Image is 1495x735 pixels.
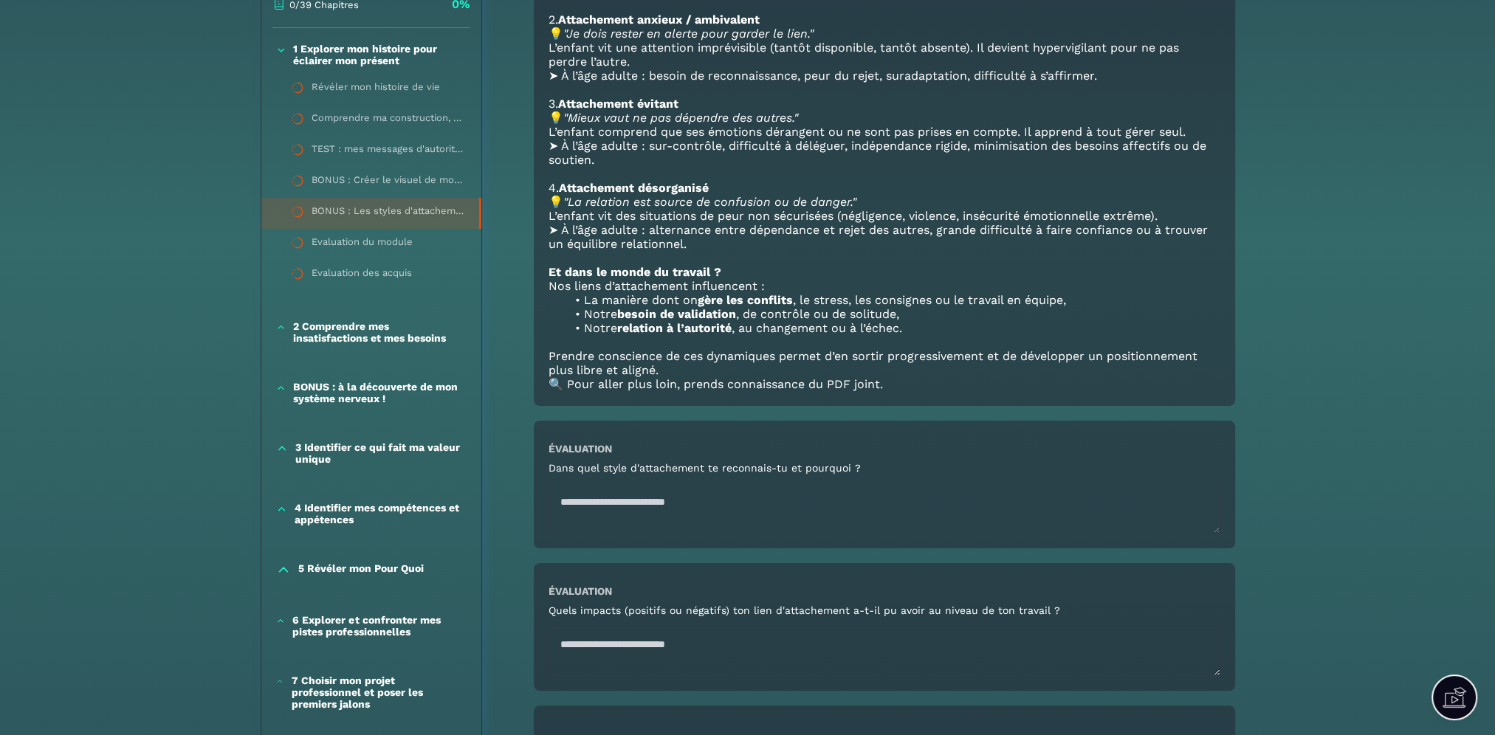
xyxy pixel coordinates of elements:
[549,41,1220,69] p: L’enfant vit une attention imprévisible (tantôt disponible, tantôt absente). Il devient hypervigi...
[616,307,735,321] strong: besoin de validation
[549,585,612,597] h6: Évaluation
[312,267,412,283] div: Evaluation des acquis
[312,174,467,190] div: BONUS : Créer le visuel de mon parcours
[566,321,1220,335] li: Notre , au changement ou à l’échec.
[549,279,1220,293] p: Nos liens d’attachement influencent :
[549,139,1220,167] p: ➤ À l’âge adulte : sur-contrôle, difficulté à déléguer, indépendance rigide, minimisation des bes...
[549,69,1220,83] p: ➤ À l’âge adulte : besoin de reconnaissance, peur du rejet, suradaptation, difficulté à s’affirmer.
[563,195,856,209] em: "La relation est source de confusion ou de danger."
[549,265,721,279] strong: Et dans le monde du travail ?
[293,43,466,66] p: 1 Explorer mon histoire pour éclairer mon présent
[549,349,1220,377] p: Prendre conscience de ces dynamiques permet d’en sortir progressivement et de développer un posit...
[298,562,424,577] p: 5 Révéler mon Pour Quoi
[549,462,861,474] h5: Dans quel style d'attachement te reconnais-tu et pourquoi ?
[549,13,1220,27] h4: 2.
[616,321,731,335] strong: relation à l’autorité
[312,112,467,128] div: Comprendre ma construction, mes croyances
[312,143,467,159] div: TEST : mes messages d'autorité du passé (drivers)
[549,111,1220,125] p: 💡
[549,181,1220,195] h4: 4.
[558,97,678,111] strong: Attachement évitant
[566,307,1220,321] li: Notre , de contrôle ou de solitude,
[293,381,467,404] p: BONUS : à la découverte de mon système nerveux !
[697,293,792,307] strong: gère les conflits
[549,443,612,455] h6: Évaluation
[312,81,440,97] div: Révéler mon histoire de vie
[549,223,1220,251] p: ➤ À l’âge adulte : alternance entre dépendance et rejet des autres, grande difficulté à faire con...
[549,195,1220,209] p: 💡
[563,111,798,125] em: "Mieux vaut ne pas dépendre des autres."
[566,293,1220,307] li: La manière dont on , le stress, les consignes ou le travail en équipe,
[549,209,1220,223] p: L’enfant vit des situations de peur non sécurisées (négligence, violence, insécurité émotionnelle...
[295,502,467,525] p: 4 Identifier mes compétences et appétences
[549,27,1220,41] p: 💡
[549,377,1220,391] p: 🔍 Pour aller plus loin, prends connaissance du PDF joint.
[558,13,760,27] strong: Attachement anxieux / ambivalent
[559,181,709,195] strong: Attachement désorganisé
[291,674,466,710] p: 7 Choisir mon projet professionnel et poser les premiers jalons
[312,236,413,252] div: Evaluation du module
[549,97,1220,111] h4: 3.
[549,125,1220,139] p: L’enfant comprend que ses émotions dérangent ou ne sont pas prises en compte. Il apprend à tout g...
[549,604,1060,616] h5: Quels impacts (positifs ou négatifs) ton lien d'attachement a-t-il pu avoir au niveau de ton trav...
[292,614,466,638] p: 6 Explorer et confronter mes pistes professionnelles
[563,27,814,41] em: "Je dois rester en alerte pour garder le lien."
[293,320,466,344] p: 2 Comprendre mes insatisfactions et mes besoins
[295,441,466,465] p: 3 Identifier ce qui fait ma valeur unique
[312,205,464,221] div: BONUS : Les styles d'attachement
